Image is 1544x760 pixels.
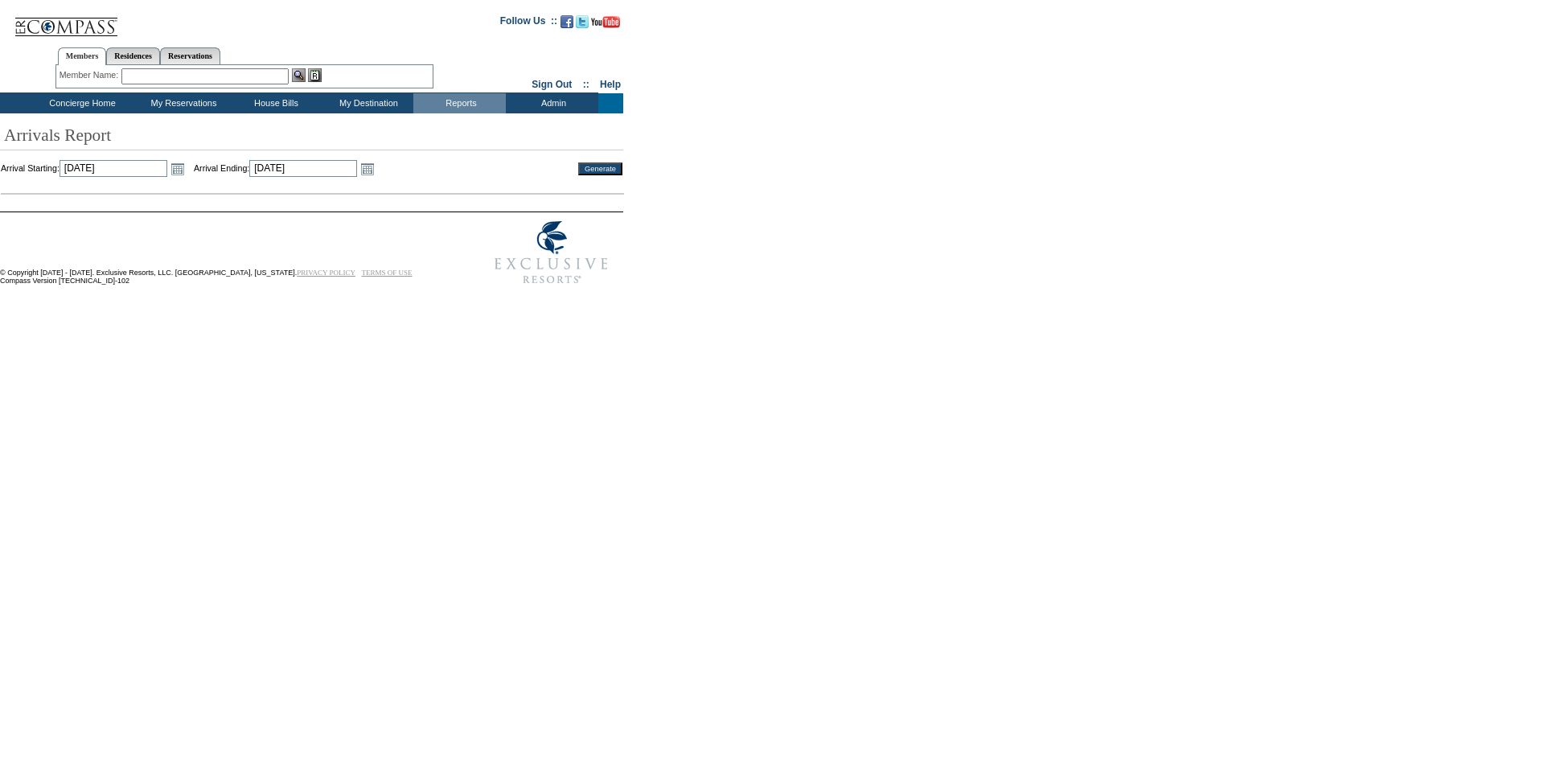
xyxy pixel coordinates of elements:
[58,47,107,65] a: Members
[292,68,306,82] img: View
[600,79,621,90] a: Help
[106,47,160,64] a: Residences
[591,20,620,30] a: Subscribe to our YouTube Channel
[228,93,321,113] td: House Bills
[479,212,623,293] img: Exclusive Resorts
[500,14,557,33] td: Follow Us ::
[413,93,506,113] td: Reports
[60,68,121,82] div: Member Name:
[1,160,556,178] td: Arrival Starting: Arrival Ending:
[561,15,573,28] img: Become our fan on Facebook
[321,93,413,113] td: My Destination
[591,16,620,28] img: Subscribe to our YouTube Channel
[561,20,573,30] a: Become our fan on Facebook
[506,93,598,113] td: Admin
[26,93,136,113] td: Concierge Home
[160,47,220,64] a: Reservations
[583,79,589,90] span: ::
[532,79,572,90] a: Sign Out
[578,162,622,175] input: Generate
[169,160,187,178] a: Open the calendar popup.
[14,4,118,37] img: Compass Home
[136,93,228,113] td: My Reservations
[359,160,376,178] a: Open the calendar popup.
[576,20,589,30] a: Follow us on Twitter
[576,15,589,28] img: Follow us on Twitter
[297,269,355,277] a: PRIVACY POLICY
[362,269,413,277] a: TERMS OF USE
[308,68,322,82] img: Reservations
